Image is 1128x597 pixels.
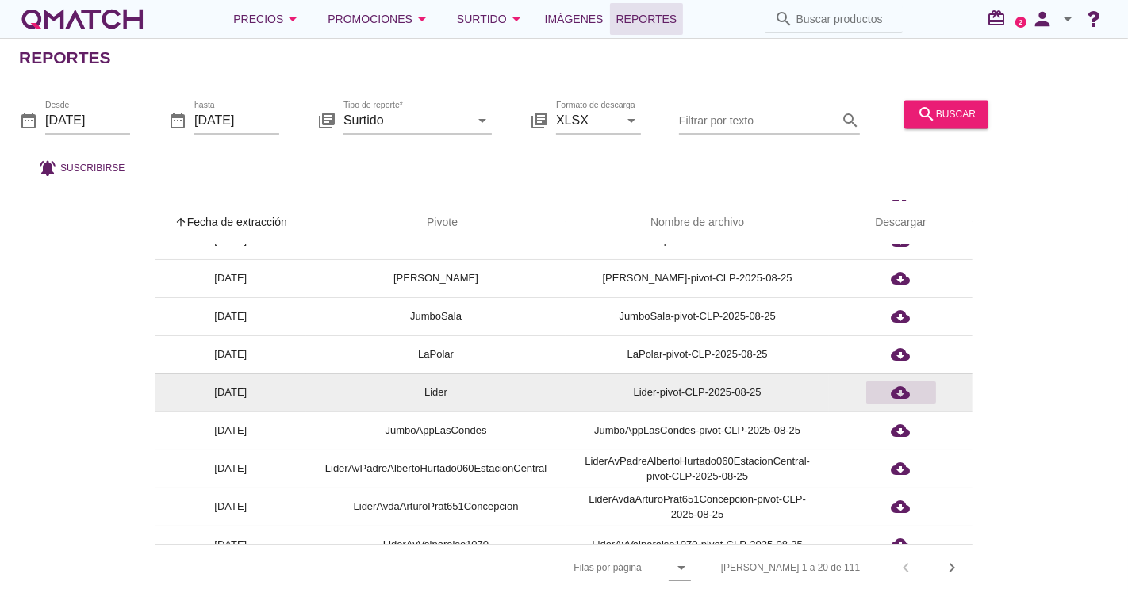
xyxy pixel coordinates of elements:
i: search [917,105,936,124]
td: LiderAvPadreAlbertoHurtado060EstacionCentral [306,450,566,488]
td: JumboSala-pivot-CLP-2025-08-25 [566,297,829,335]
i: chevron_right [942,558,961,577]
i: arrow_drop_down [473,111,492,130]
input: Desde [45,108,130,133]
i: cloud_download [892,421,911,440]
button: Next page [938,553,966,582]
a: white-qmatch-logo [19,3,146,35]
i: cloud_download [892,459,911,478]
button: Precios [221,3,315,35]
i: cloud_download [892,497,911,516]
a: Reportes [610,3,684,35]
i: arrow_drop_down [507,10,526,29]
td: LaPolar [306,335,566,373]
th: Fecha de extracción: Sorted ascending. Activate to sort descending. [155,201,306,245]
h2: Reportes [19,45,111,71]
button: buscar [904,100,988,128]
i: arrow_drop_down [1058,10,1077,29]
td: [PERSON_NAME]-pivot-CLP-2025-08-25 [566,259,829,297]
td: Lider [306,373,566,411]
td: LaPolar-pivot-CLP-2025-08-25 [566,335,829,373]
th: Pivote: Not sorted. Activate to sort ascending. [306,201,566,245]
i: cloud_download [892,345,911,364]
input: Formato de descarga [556,108,619,133]
td: [DATE] [155,411,306,450]
td: LiderAvdaArturoPrat651Concepcion-pivot-CLP-2025-08-25 [566,488,829,526]
i: cloud_download [892,383,911,402]
span: Imágenes [545,10,604,29]
i: arrow_upward [175,216,187,228]
td: [DATE] [155,297,306,335]
td: LiderAvdaArturoPrat651Concepcion [306,488,566,526]
i: date_range [19,111,38,130]
td: JumboSala [306,297,566,335]
i: cloud_download [892,307,911,326]
input: Filtrar por texto [679,108,838,133]
i: date_range [168,111,187,130]
td: Lider-pivot-CLP-2025-08-25 [566,373,829,411]
td: [DATE] [155,335,306,373]
td: [DATE] [155,373,306,411]
div: Surtido [457,10,526,29]
i: library_books [530,111,549,130]
td: LiderAvPadreAlbertoHurtado060EstacionCentral-pivot-CLP-2025-08-25 [566,450,829,488]
input: Tipo de reporte* [343,108,470,133]
td: JumboAppLasCondes-pivot-CLP-2025-08-25 [566,411,829,450]
i: arrow_drop_down [283,10,302,29]
td: [DATE] [155,488,306,526]
i: redeem [987,9,1012,28]
td: [DATE] [155,259,306,297]
i: arrow_drop_down [622,111,641,130]
i: library_books [317,111,336,130]
text: 2 [1019,18,1023,25]
td: [DATE] [155,450,306,488]
button: Promociones [315,3,444,35]
button: Surtido [444,3,539,35]
input: Buscar productos [796,6,893,32]
td: LiderAvValparaiso1070 [306,526,566,564]
td: [DATE] [155,526,306,564]
td: LiderAvValparaiso1070-pivot-CLP-2025-08-25 [566,526,829,564]
th: Nombre de archivo: Not sorted. [566,201,829,245]
span: Suscribirse [60,161,125,175]
td: [PERSON_NAME] [306,259,566,297]
div: Promociones [328,10,432,29]
i: search [841,111,860,130]
button: Suscribirse [25,154,137,182]
div: buscar [917,105,976,124]
i: person [1026,8,1058,30]
i: notifications_active [38,159,60,178]
div: Filas por página [415,545,690,591]
i: search [774,10,793,29]
i: arrow_drop_down [672,558,691,577]
a: 2 [1015,17,1026,28]
i: arrow_drop_down [412,10,432,29]
div: [PERSON_NAME] 1 a 20 de 111 [721,561,860,575]
div: Precios [233,10,302,29]
a: Imágenes [539,3,610,35]
i: cloud_download [892,269,911,288]
td: JumboAppLasCondes [306,411,566,450]
span: Reportes [616,10,677,29]
th: Descargar: Not sorted. [829,201,973,245]
input: hasta [194,108,279,133]
i: cloud_download [892,535,911,554]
